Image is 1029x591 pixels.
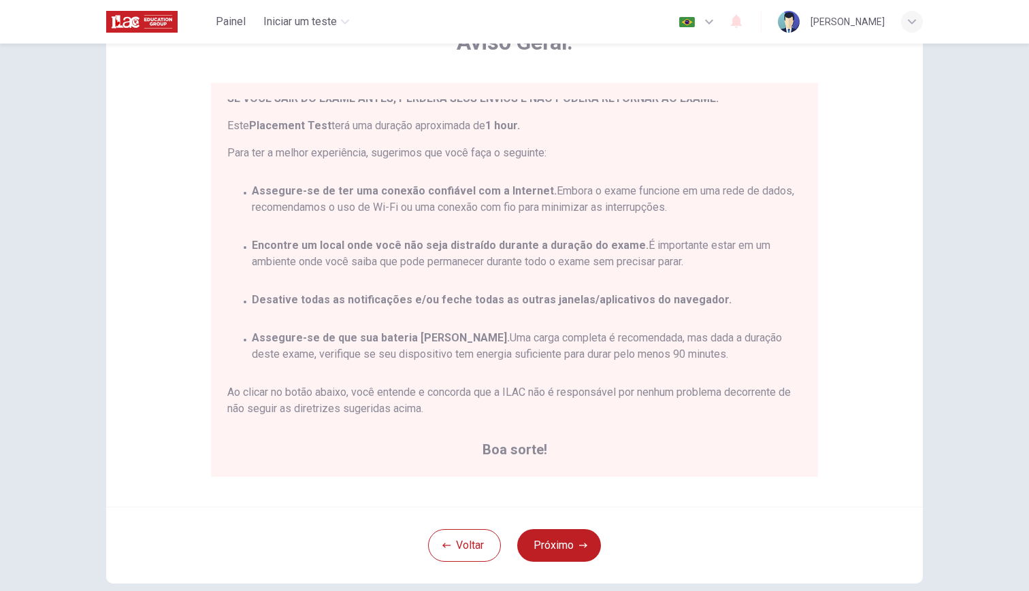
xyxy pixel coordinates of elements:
[485,119,520,132] strong: 1 hour.
[227,439,802,460] span: Boa sorte!
[227,145,802,161] span: Para ter a melhor experiência, sugerimos que você faça o seguinte:
[252,239,649,252] strong: Encontre um local onde você não seja distraído durante a duração do exame.
[263,14,337,30] span: Iniciar um teste
[106,8,209,35] a: ILAC logo
[252,331,510,344] strong: Assegure-se de que sua bateria [PERSON_NAME].
[252,184,557,197] strong: Assegure-se de ter uma conexão confiável com a Internet.
[428,529,501,562] button: Voltar
[517,529,601,562] button: Próximo
[811,14,885,30] div: [PERSON_NAME]
[252,183,802,216] span: Embora o exame funcione em uma rede de dados, recomendamos o uso de Wi-Fi ou uma conexão com fio ...
[227,384,802,417] span: Ao clicar no botão abaixo, você entende e concorda que a ILAC não é responsável por nenhum proble...
[209,10,252,34] button: Painel
[679,17,696,27] img: pt
[258,10,355,34] button: Iniciar um teste
[227,118,802,134] span: Este terá uma duração aproximada de
[216,14,246,30] span: Painel
[106,8,178,35] img: ILAC logo
[252,237,802,270] span: É importante estar em um ambiente onde você saiba que pode permanecer durante todo o exame sem pr...
[249,119,331,132] strong: Placement Test
[252,293,732,306] strong: Desative todas as notificações e/ou feche todas as outras janelas/aplicativos do navegador.
[778,11,800,33] img: Profile picture
[252,330,802,362] span: Uma carga completa é recomendada, mas dada a duração deste exame, verifique se seu dispositivo te...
